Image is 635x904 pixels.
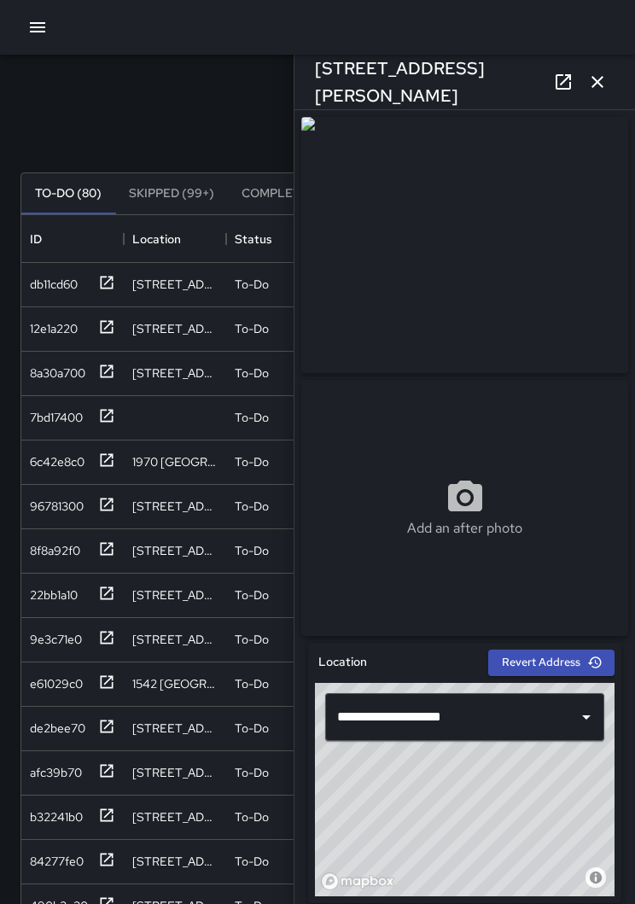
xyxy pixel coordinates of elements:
div: de2bee70 [23,713,85,737]
p: To-Do [235,675,269,692]
div: 1508 15th Street [132,586,218,604]
div: b32241b0 [23,802,83,825]
p: To-Do [235,720,269,737]
button: Completed (99+) [228,173,365,214]
div: Status [226,215,333,263]
div: 505 17th Street [132,808,218,825]
div: 401 9th Street [132,720,218,737]
div: 347 14th Street [132,365,218,382]
p: To-Do [235,586,269,604]
p: To-Do [235,764,269,781]
p: To-Do [235,365,269,382]
div: 7bd17400 [23,402,83,426]
div: 8a30a700 [23,358,85,382]
div: 84277fe0 [23,846,84,870]
div: 43 Grand Avenue [132,542,218,559]
div: 1500 Broadway [132,764,218,781]
div: db11cd60 [23,269,78,293]
div: 9e3c71e0 [23,624,82,648]
p: To-Do [235,542,269,559]
div: 2135 Franklin Street [132,498,218,515]
p: To-Do [235,631,269,648]
div: 1970 Broadway [132,453,218,470]
div: 22bb1a10 [23,580,78,604]
div: e61029c0 [23,668,83,692]
div: Status [235,215,272,263]
p: To-Do [235,853,269,870]
div: 146 Grand Avenue [132,276,218,293]
div: 1901 Harrison Street [132,320,218,337]
div: Location [124,215,226,263]
div: 96781300 [23,491,84,515]
div: afc39b70 [23,757,82,781]
button: To-Do (80) [21,173,115,214]
div: 1540 San Pablo Avenue [132,853,218,870]
p: To-Do [235,808,269,825]
p: To-Do [235,498,269,515]
div: 1542 Broadway [132,675,218,692]
p: To-Do [235,320,269,337]
div: 8f8a92f0 [23,535,80,559]
div: Location [132,215,181,263]
p: To-Do [235,276,269,293]
div: 12e1a220 [23,313,78,337]
div: 6c42e8c0 [23,446,84,470]
button: Skipped (99+) [115,173,228,214]
p: To-Do [235,453,269,470]
div: 146 Grand Avenue [132,631,218,648]
div: ID [21,215,124,263]
p: To-Do [235,409,269,426]
div: ID [30,215,42,263]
